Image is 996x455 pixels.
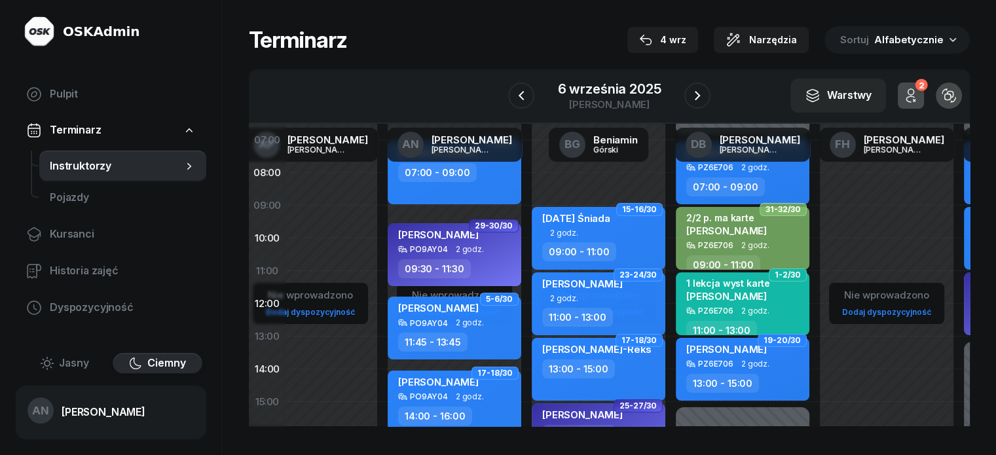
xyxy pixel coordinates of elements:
[287,135,368,145] div: [PERSON_NAME]
[398,259,471,278] div: 09:30 - 11:30
[864,135,944,145] div: [PERSON_NAME]
[686,290,767,302] span: [PERSON_NAME]
[564,139,580,150] span: BG
[16,255,206,287] a: Historia zajęć
[698,306,733,315] div: PZ6E706
[249,156,286,189] div: 08:00
[50,263,196,280] span: Historia zajęć
[398,407,472,426] div: 14:00 - 16:00
[698,359,733,368] div: PZ6E706
[698,241,733,249] div: PZ6E706
[542,308,613,327] div: 11:00 - 13:00
[387,128,523,162] a: AN[PERSON_NAME][PERSON_NAME]
[686,374,759,393] div: 13:00 - 15:00
[249,320,286,353] div: 13:00
[432,135,512,145] div: [PERSON_NAME]
[243,128,378,162] a: AP[PERSON_NAME][PERSON_NAME]
[542,425,616,444] div: 15:00 - 18:00
[790,79,886,113] button: Warstwy
[249,386,286,418] div: 15:00
[558,100,661,109] div: [PERSON_NAME]
[619,405,657,407] span: 25-27/30
[50,226,196,243] span: Kursanci
[32,405,49,416] span: AN
[720,135,800,145] div: [PERSON_NAME]
[249,28,347,52] h1: Terminarz
[62,407,145,417] div: [PERSON_NAME]
[593,135,638,145] div: Beniamin
[874,33,944,46] span: Alfabetycznie
[741,241,769,250] span: 2 godz.
[147,355,186,372] span: Ciemny
[686,278,770,289] div: 1 lekcja wyst karte
[741,163,769,172] span: 2 godz.
[287,145,350,154] div: [PERSON_NAME]
[432,145,494,154] div: [PERSON_NAME]
[50,299,196,316] span: Dyspozycyjność
[24,16,55,47] img: logo-light@2x.png
[63,22,139,41] div: OSKAdmin
[542,409,623,421] span: [PERSON_NAME]
[50,189,196,206] span: Pojazdy
[741,306,769,316] span: 2 godz.
[410,319,448,327] div: PO9AY04
[59,355,89,372] span: Jasny
[686,177,765,196] div: 07:00 - 09:00
[456,392,484,401] span: 2 godz.
[261,287,360,304] div: Nie wprowadzono
[621,339,657,342] span: 17-18/30
[542,242,616,261] div: 09:00 - 11:00
[686,225,767,237] span: [PERSON_NAME]
[20,353,110,374] button: Jasny
[249,418,286,451] div: 16:00
[639,32,686,48] div: 4 wrz
[549,128,648,162] a: BGBeniaminGórski
[837,304,936,319] a: Dodaj dyspozycyjność
[619,274,657,276] span: 23-24/30
[686,255,760,274] div: 09:00 - 11:00
[837,287,936,304] div: Nie wprowadzono
[837,284,936,323] button: Nie wprowadzonoDodaj dyspozycyjność
[542,359,615,378] div: 13:00 - 15:00
[398,333,468,352] div: 11:45 - 13:45
[898,82,924,109] button: 2
[50,158,183,175] span: Instruktorzy
[824,26,970,54] button: Sortuj Alfabetycznie
[113,353,203,374] button: Ciemny
[398,163,477,182] div: 07:00 - 09:00
[542,278,623,290] span: [PERSON_NAME]
[50,86,196,103] span: Pulpit
[410,392,448,401] div: PO9AY04
[16,79,206,110] a: Pulpit
[249,353,286,386] div: 14:00
[864,145,927,154] div: [PERSON_NAME]
[249,189,286,222] div: 09:00
[749,32,797,48] span: Narzędzia
[486,298,513,300] span: 5-6/30
[686,321,757,340] div: 11:00 - 13:00
[542,343,652,355] span: [PERSON_NAME]-Reks
[819,128,955,162] a: FH[PERSON_NAME][PERSON_NAME]
[593,145,638,154] div: Górski
[249,222,286,255] div: 10:00
[622,208,657,211] span: 15-16/30
[686,212,767,223] div: 2/2 p. ma karte
[410,245,448,253] div: PO9AY04
[835,139,850,150] span: FH
[764,339,801,342] span: 19-20/30
[915,79,927,92] div: 2
[16,292,206,323] a: Dyspozycyjność
[550,228,578,237] span: 2 godz.
[50,122,101,139] span: Terminarz
[398,228,479,241] span: [PERSON_NAME]
[261,284,360,323] button: Nie wprowadzonoDodaj dyspozycyjność
[16,219,206,250] a: Kursanci
[741,359,769,369] span: 2 godz.
[720,145,783,154] div: [PERSON_NAME]
[840,31,872,48] span: Sortuj
[402,139,419,150] span: AN
[542,212,610,225] span: [DATE] Śniada
[691,139,706,150] span: DB
[456,318,484,327] span: 2 godz.
[775,274,801,276] span: 1-2/30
